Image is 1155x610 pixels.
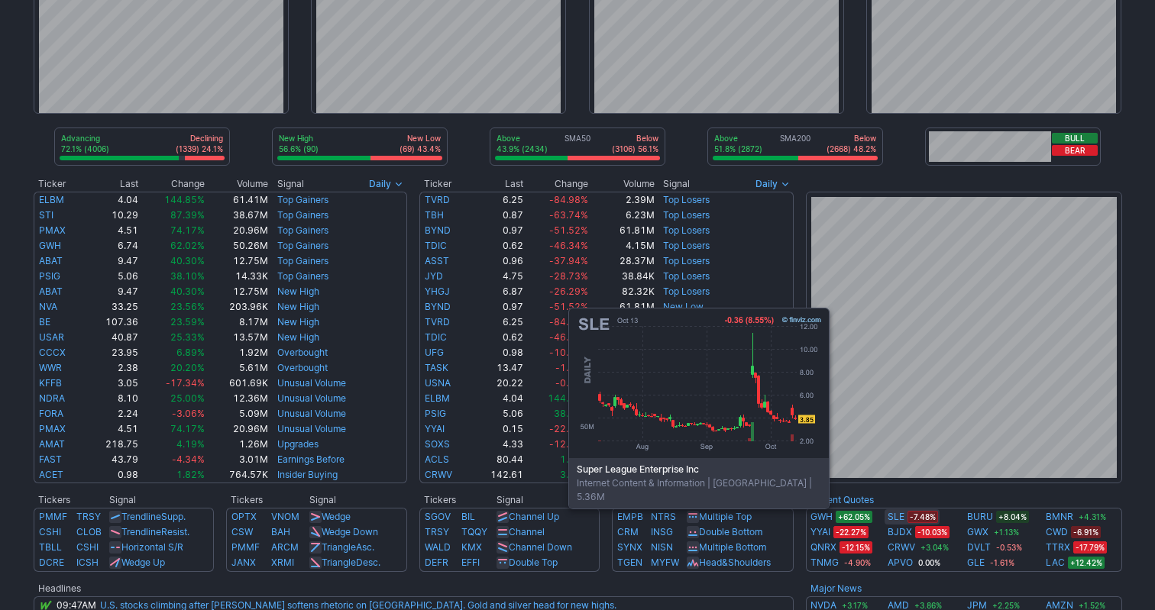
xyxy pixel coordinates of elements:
[277,178,304,190] span: Signal
[39,423,66,434] a: PMAX
[205,421,269,437] td: 20.96M
[121,557,165,568] a: Wedge Up
[279,133,319,144] p: New High
[172,408,205,419] span: -3.06%
[425,438,450,450] a: SOXS
[277,224,328,236] a: Top Gainers
[497,133,548,144] p: Above
[205,269,269,284] td: 14.33K
[108,492,215,508] th: Signal
[714,133,762,144] p: Above
[277,408,346,419] a: Unusual Volume
[39,286,63,297] a: ABAT
[226,492,308,508] th: Tickers
[85,391,139,406] td: 8.10
[205,376,269,391] td: 601.69K
[277,270,328,282] a: Top Gainers
[1076,511,1108,523] span: +4.31%
[231,526,253,537] a: CSW
[810,524,830,540] a: YYAI
[612,144,658,154] p: (3106) 56.1%
[651,511,676,522] a: NTRS
[39,331,64,343] a: USAR
[663,224,710,236] a: Top Losers
[810,555,839,570] a: TNMG
[85,238,139,253] td: 6.74
[663,194,710,205] a: Top Losers
[471,192,525,208] td: 6.25
[888,524,912,540] a: BJDX
[170,331,205,343] span: 25.33%
[560,469,588,480] span: 3.02%
[471,269,525,284] td: 4.75
[205,467,269,483] td: 764.57K
[39,301,57,312] a: NVA
[1052,145,1098,156] button: Bear
[39,209,53,221] a: STI
[170,255,205,266] span: 40.30%
[39,453,62,465] a: FAST
[471,223,525,238] td: 0.97
[810,583,862,594] b: Major News
[425,331,447,343] a: TDIC
[85,208,139,223] td: 10.29
[166,377,205,389] span: -17.34%
[85,192,139,208] td: 4.04
[85,437,139,452] td: 218.75
[170,316,205,328] span: 23.59%
[39,316,50,328] a: BE
[888,555,913,570] a: APVO
[471,238,525,253] td: 0.62
[699,557,771,568] a: Head&Shoulders
[425,377,451,389] a: USNA
[85,299,139,315] td: 33.25
[663,270,710,282] a: Top Losers
[589,284,655,299] td: 82.32K
[76,557,99,568] a: ICSH
[205,391,269,406] td: 12.36M
[176,144,223,154] p: (1339) 24.1%
[471,330,525,345] td: 0.62
[810,509,833,524] a: GWH
[85,376,139,391] td: 3.05
[967,524,988,540] a: GWX
[39,511,67,522] a: PMMF
[277,301,319,312] a: New High
[279,144,319,154] p: 56.6% (90)
[471,315,525,330] td: 6.25
[121,526,161,537] span: Trendline
[170,286,205,297] span: 40.30%
[176,133,223,144] p: Declining
[205,253,269,269] td: 12.75M
[589,176,655,192] th: Volume
[39,526,61,537] a: CSHI
[205,330,269,345] td: 13.57M
[663,240,710,251] a: Top Losers
[425,526,449,537] a: TRSY
[176,347,205,358] span: 6.89%
[205,406,269,421] td: 5.09M
[663,301,704,312] a: New Low
[277,362,328,373] a: Overbought
[39,240,61,251] a: GWH
[549,347,588,358] span: -10.89%
[549,301,588,312] span: -51.52%
[85,421,139,437] td: 4.51
[277,347,328,358] a: Overbought
[755,176,778,192] span: Daily
[85,406,139,421] td: 2.24
[85,315,139,330] td: 107.36
[617,557,642,568] a: TGEN
[617,526,639,537] a: CRM
[170,301,205,312] span: 23.56%
[205,315,269,330] td: 8.17M
[205,284,269,299] td: 12.75M
[1052,133,1098,144] button: Bull
[271,526,290,537] a: BAH
[425,557,448,568] a: DEFR
[39,438,65,450] a: AMAT
[663,286,710,297] a: Top Losers
[170,362,205,373] span: 20.20%
[509,541,572,553] a: Channel Down
[205,176,269,192] th: Volume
